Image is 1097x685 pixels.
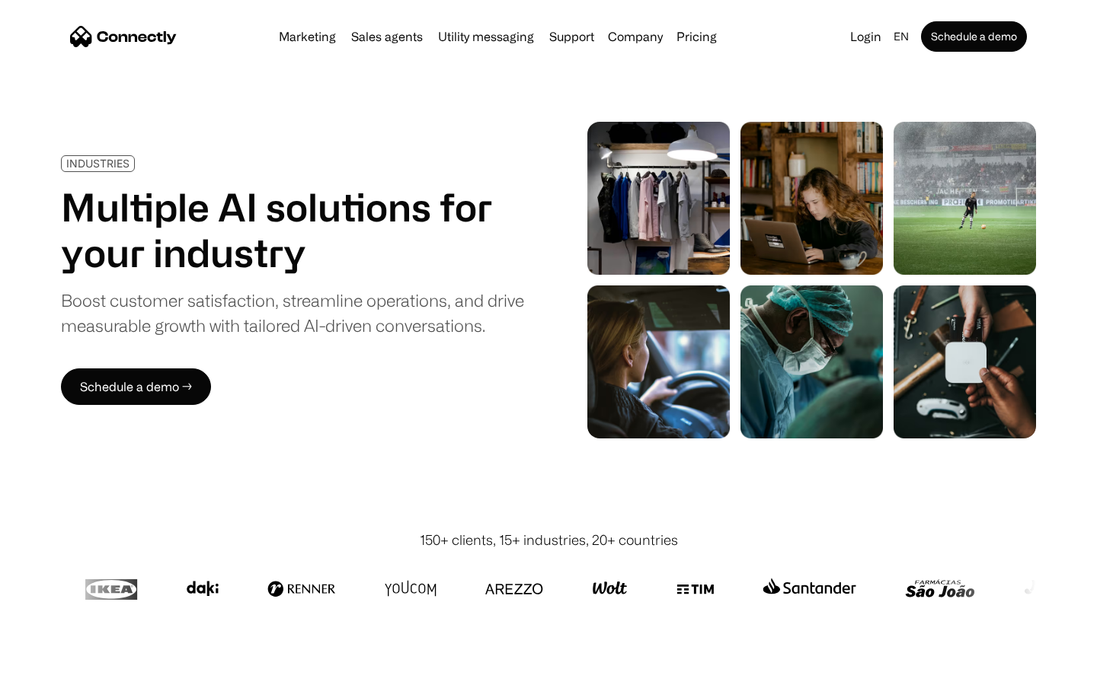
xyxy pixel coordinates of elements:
a: Support [543,30,600,43]
h1: Multiple AI solutions for your industry [61,184,524,276]
a: Schedule a demo → [61,368,211,405]
a: Sales agents [345,30,429,43]
div: en [894,26,909,47]
div: 150+ clients, 15+ industries, 20+ countries [420,530,678,550]
a: Login [844,26,888,47]
a: Pricing [670,30,723,43]
div: Boost customer satisfaction, streamline operations, and drive measurable growth with tailored AI-... [61,288,524,338]
div: INDUSTRIES [66,158,130,169]
div: Company [608,26,663,47]
aside: Language selected: English [15,657,91,680]
a: Utility messaging [432,30,540,43]
a: Marketing [273,30,342,43]
ul: Language list [30,658,91,680]
a: Schedule a demo [921,21,1027,52]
